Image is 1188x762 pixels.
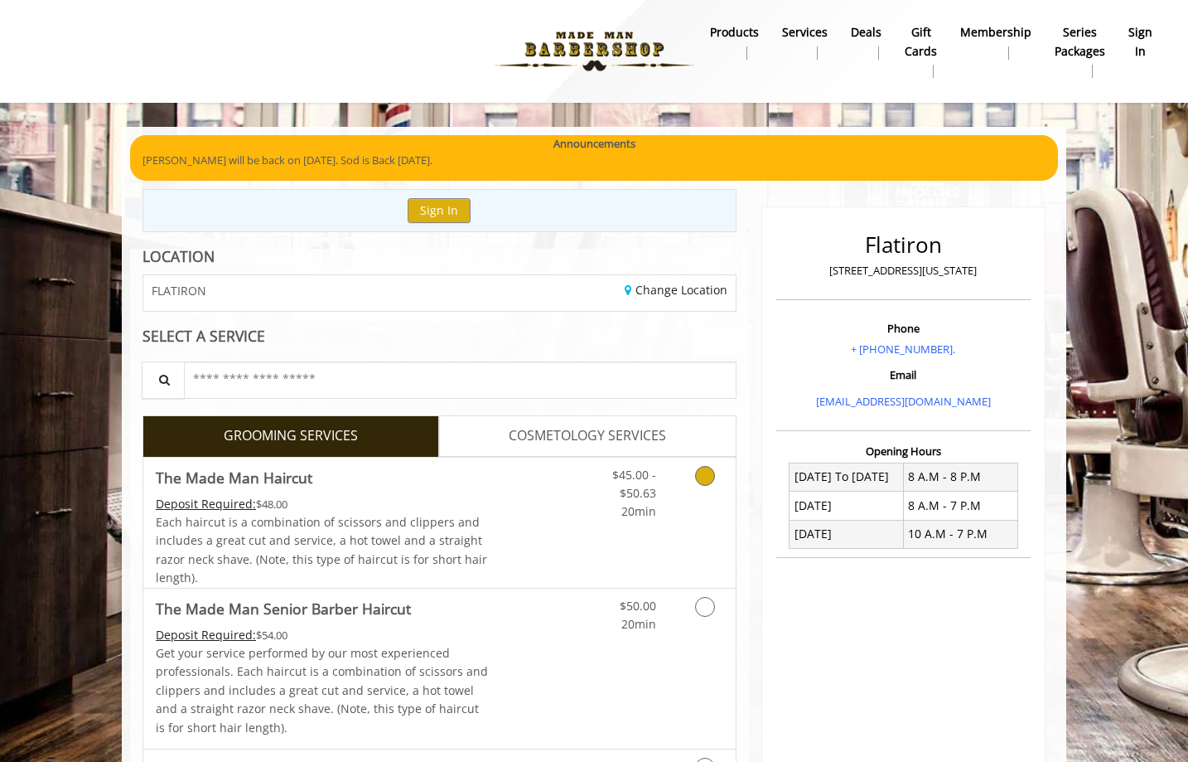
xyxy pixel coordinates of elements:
[152,284,206,297] span: FLATIRON
[612,467,656,501] span: $45.00 - $50.63
[509,425,666,447] span: COSMETOLOGY SERVICES
[156,466,312,489] b: The Made Man Haircut
[1117,21,1164,64] a: sign insign in
[790,463,904,491] td: [DATE] To [DATE]
[625,282,727,298] a: Change Location
[710,23,759,41] b: products
[224,425,358,447] span: GROOMING SERVICES
[903,463,1017,491] td: 8 A.M - 8 P.M
[142,328,736,344] div: SELECT A SERVICE
[142,152,1046,169] p: [PERSON_NAME] will be back on [DATE]. Sod is Back [DATE].
[780,323,1026,334] h3: Phone
[1055,23,1105,61] b: Series packages
[780,262,1026,279] p: [STREET_ADDRESS][US_STATE]
[851,23,881,41] b: Deals
[839,21,893,64] a: DealsDeals
[156,627,256,643] span: This service needs some Advance to be paid before we block your appointment
[156,496,256,512] span: This service needs some Advance to be paid before we block your appointment
[1043,21,1117,82] a: Series packagesSeries packages
[156,626,489,644] div: $54.00
[851,342,955,357] a: + [PHONE_NUMBER].
[1128,23,1152,61] b: sign in
[481,6,708,97] img: Made Man Barbershop logo
[776,445,1031,457] h3: Opening Hours
[960,23,1031,41] b: Membership
[949,21,1043,64] a: MembershipMembership
[156,514,487,585] span: Each haircut is a combination of scissors and clippers and includes a great cut and service, a ho...
[621,503,656,519] span: 20min
[903,520,1017,548] td: 10 A.M - 7 P.M
[621,616,656,632] span: 20min
[142,246,215,266] b: LOCATION
[790,492,904,520] td: [DATE]
[553,135,635,153] b: Announcements
[790,520,904,548] td: [DATE]
[780,369,1026,381] h3: Email
[903,492,1017,520] td: 8 A.M - 7 P.M
[770,21,839,64] a: ServicesServices
[893,21,949,82] a: Gift cardsgift cards
[142,362,185,399] button: Service Search
[620,598,656,614] span: $50.00
[156,597,411,620] b: The Made Man Senior Barber Haircut
[816,394,991,409] a: [EMAIL_ADDRESS][DOMAIN_NAME]
[905,23,937,61] b: gift cards
[782,23,828,41] b: Services
[698,21,770,64] a: Productsproducts
[156,495,489,513] div: $48.00
[408,198,471,222] button: Sign In
[156,644,489,737] p: Get your service performed by our most experienced professionals. Each haircut is a combination o...
[780,233,1026,257] h2: Flatiron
